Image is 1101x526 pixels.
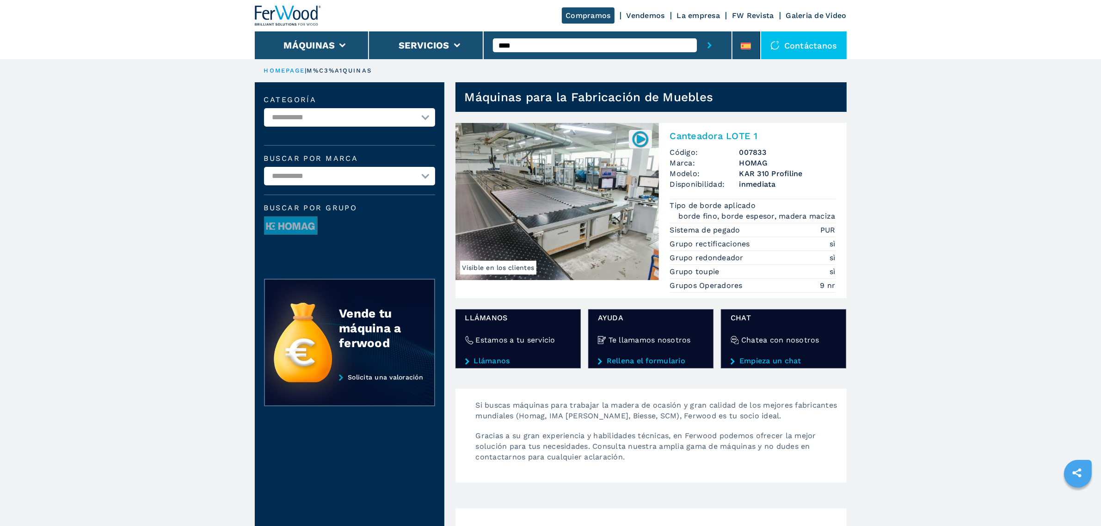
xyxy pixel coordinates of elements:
[631,130,649,148] img: 007833
[465,336,474,344] img: Estamos a tu servicio
[305,67,307,74] span: |
[677,11,720,20] a: La empresa
[465,357,571,365] a: Llámanos
[307,67,372,75] p: m%C3%A1quinas
[820,225,836,235] em: PUR
[830,266,836,277] em: sì
[627,11,665,20] a: Vendemos
[598,312,704,323] span: Ayuda
[732,11,774,20] a: FW Revista
[476,335,555,345] h4: Estamos a tu servicio
[264,217,317,235] img: image
[609,335,691,345] h4: Te llamamos nosotros
[670,225,743,235] p: Sistema de pegado
[731,357,837,365] a: Empieza un chat
[255,6,321,26] img: Ferwood
[739,158,836,168] h3: HOMAG
[455,123,847,298] a: Canteadora LOTE 1 HOMAG KAR 310 ProfilineVisible en los clientes007833Canteadora LOTE 1Código:007...
[460,261,537,275] span: Visible en los clientes
[264,155,435,162] label: Buscar por marca
[670,158,739,168] span: Marca:
[830,252,836,263] em: sì
[264,204,435,212] span: Buscar por grupo
[739,147,836,158] h3: 007833
[339,306,416,350] div: Vende tu máquina a ferwood
[598,357,704,365] a: Rellena el formulario
[562,7,614,24] a: Compramos
[670,239,753,249] p: Grupo rectificaciones
[770,41,780,50] img: Contáctanos
[455,123,659,280] img: Canteadora LOTE 1 HOMAG KAR 310 Profiline
[1062,484,1094,519] iframe: Chat
[697,31,722,59] button: submit-button
[670,253,746,263] p: Grupo redondeador
[670,168,739,179] span: Modelo:
[283,40,335,51] button: Máquinas
[741,335,819,345] h4: Chatea con nosotros
[739,179,836,190] span: inmediata
[670,179,739,190] span: Disponibilidad:
[399,40,449,51] button: Servicios
[467,430,847,471] p: Gracias a su gran experiencia y habilidades técnicas, en Ferwood podemos ofrecer la mejor solució...
[467,400,847,430] p: Si buscas máquinas para trabajar la madera de ocasión y gran calidad de los mejores fabricantes m...
[739,168,836,179] h3: KAR 310 Profiline
[670,147,739,158] span: Código:
[264,96,435,104] label: categoría
[670,201,758,211] p: Tipo de borde aplicado
[761,31,847,59] div: Contáctanos
[1065,461,1089,484] a: sharethis
[598,336,606,344] img: Te llamamos nosotros
[670,281,745,291] p: Grupos Operadores
[731,336,739,344] img: Chatea con nosotros
[786,11,847,20] a: Galeria de Video
[830,239,836,249] em: sì
[679,211,836,221] em: borde fino, borde espesor, madera maciza
[465,312,571,323] span: Llámanos
[465,90,713,104] h1: Máquinas para la Fabricación de Muebles
[264,373,435,407] a: Solicita una valoración
[670,130,836,141] h2: Canteadora LOTE 1
[820,280,836,291] em: 9 nr
[731,312,837,323] span: Chat
[670,267,722,277] p: Grupo toupie
[264,67,305,74] a: HOMEPAGE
